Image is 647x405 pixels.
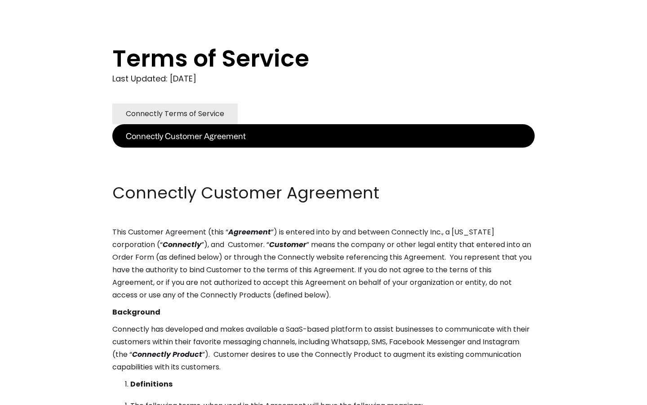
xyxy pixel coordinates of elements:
[112,72,535,85] div: Last Updated: [DATE]
[9,388,54,402] aside: Language selected: English
[163,239,201,250] em: Connectly
[112,182,535,204] h2: Connectly Customer Agreement
[130,379,173,389] strong: Definitions
[112,45,499,72] h1: Terms of Service
[132,349,202,360] em: Connectly Product
[126,108,224,120] div: Connectly Terms of Service
[228,227,271,237] em: Agreement
[112,165,535,177] p: ‍
[112,323,535,373] p: Connectly has developed and makes available a SaaS-based platform to assist businesses to communi...
[126,130,246,142] div: Connectly Customer Agreement
[112,226,535,301] p: This Customer Agreement (this “ ”) is entered into by and between Connectly Inc., a [US_STATE] co...
[112,307,160,317] strong: Background
[112,148,535,160] p: ‍
[18,389,54,402] ul: Language list
[269,239,306,250] em: Customer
